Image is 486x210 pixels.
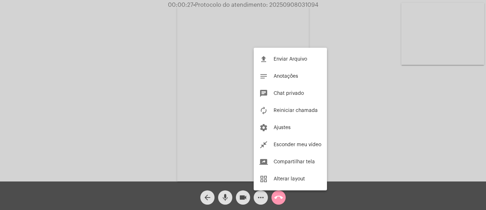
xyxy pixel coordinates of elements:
mat-icon: close_fullscreen [259,140,268,149]
span: Reiniciar chamada [274,108,318,113]
mat-icon: settings [259,123,268,132]
mat-icon: autorenew [259,106,268,115]
mat-icon: chat [259,89,268,98]
span: Esconder meu vídeo [274,142,321,147]
mat-icon: notes [259,72,268,81]
span: Alterar layout [274,176,305,181]
mat-icon: grid_view [259,175,268,183]
span: Enviar Arquivo [274,57,307,62]
span: Chat privado [274,91,304,96]
mat-icon: screen_share [259,158,268,166]
mat-icon: file_upload [259,55,268,63]
span: Ajustes [274,125,291,130]
span: Anotações [274,74,298,79]
span: Compartilhar tela [274,159,315,164]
